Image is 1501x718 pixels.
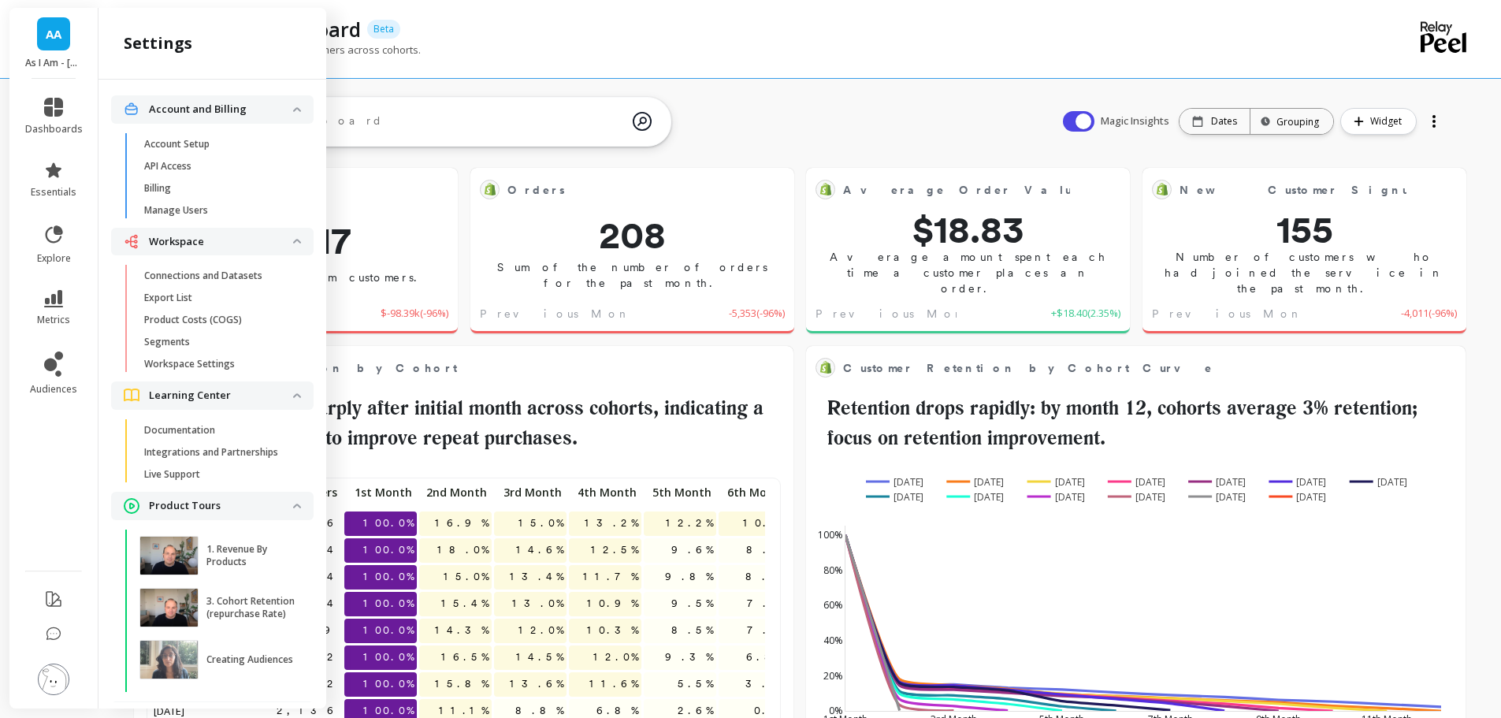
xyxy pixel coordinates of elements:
span: dashboards [25,123,83,136]
span: -5,353 ( -96% ) [729,306,785,322]
span: 11.6% [586,672,641,696]
p: 1. Revenue By Products [206,543,295,568]
span: Previous Month [1152,306,1316,322]
img: navigation item icon [124,498,139,514]
p: 3. Cohort Retention (repurchase Rate) [206,595,295,620]
span: 8.4% [743,538,791,562]
span: $18.83 [806,210,1130,248]
span: 2nd Month [422,486,487,499]
span: essentials [31,186,76,199]
span: 100.0% [360,565,417,589]
span: 15.8% [432,672,492,696]
span: 12.2% [663,512,716,535]
span: 16.9% [432,512,492,535]
div: Toggle SortBy [643,482,718,508]
span: 6.8% [743,645,791,669]
p: Number of customers who had joined the service in the past month. [1142,249,1466,296]
span: 7.2% [744,619,791,642]
span: 100.0% [360,512,417,535]
span: 14.6% [513,538,567,562]
p: API Access [144,160,191,173]
p: Product Tours [149,498,293,514]
span: Average Order Value [843,182,1080,199]
span: 13.2% [581,512,641,535]
p: Manage Users [144,204,208,217]
span: 14.3% [432,619,492,642]
p: Product Costs (COGS) [144,314,242,326]
span: 15.4% [438,592,492,616]
p: 6th Month [719,482,791,504]
p: As I Am - asiamnaturally.myshopify.com [25,57,83,69]
p: Average amount spent each time a customer places an order. [806,249,1130,296]
div: Grouping [1265,114,1319,129]
span: 100.0% [360,619,417,642]
p: Account Setup [144,138,210,151]
h2: Retention drops sharply after initial month across cohorts, indicating a need for strategies to i... [143,393,784,452]
span: 100.0% [360,672,417,696]
span: 9.5% [668,592,716,616]
span: $-98.39k ( -96% ) [381,306,448,322]
p: Workspace Settings [144,358,235,370]
span: Average Order Value [843,179,1070,201]
p: 4th Month [569,482,641,504]
span: 6th Month [722,486,786,499]
span: 155 [1142,210,1466,248]
span: 10.3% [584,619,641,642]
span: 12.0% [515,619,567,642]
p: Segments [144,336,190,348]
div: Toggle SortBy [568,482,643,508]
span: 10.4% [740,512,791,535]
p: Account and Billing [149,102,293,117]
span: 14.5% [513,645,567,669]
span: 9.6% [668,538,716,562]
button: Widget [1340,108,1417,135]
p: Sum of the number of orders for the past month. [470,259,794,291]
div: Toggle SortBy [718,482,793,508]
span: +$18.40 ( 2.35% ) [1051,306,1120,322]
span: Customer Retention by Cohort Curve [843,357,1406,379]
span: 16.5% [438,645,492,669]
p: 5th Month [644,482,716,504]
span: 13.4% [507,565,567,589]
span: 18.0% [434,538,492,562]
span: 1st Month [347,486,412,499]
img: navigation item icon [124,234,139,249]
span: -4,011 ( -96% ) [1401,306,1457,322]
span: New Customer Signup [1180,179,1406,201]
p: Integrations and Partnerships [144,446,278,459]
p: Dates [1211,115,1237,128]
img: down caret icon [293,107,301,112]
span: Customer Retention by Cohort Curve [843,360,1213,377]
span: 8.5% [668,619,716,642]
p: Workspace [149,234,293,250]
span: 4th Month [572,486,637,499]
img: down caret icon [293,393,301,398]
p: 1st Month [344,482,417,504]
span: Previous Month [480,306,644,322]
span: 5th Month [647,486,711,499]
span: New Customer Signup [1180,182,1415,199]
img: magic search icon [633,100,652,143]
span: Magic Insights [1101,113,1172,129]
span: 5.5% [674,672,716,696]
img: down caret icon [293,504,301,508]
span: 100.0% [360,592,417,616]
div: Toggle SortBy [344,482,418,508]
h2: settings [124,32,192,54]
span: audiences [30,383,77,396]
span: 15.0% [515,512,567,535]
span: 15.0% [440,565,492,589]
p: Live Support [144,468,200,481]
span: 3.1% [742,672,791,696]
p: Connections and Datasets [144,270,262,282]
span: 9.8% [662,565,716,589]
p: Learning Center [149,388,293,404]
img: down caret icon [293,239,301,244]
span: Customer Retention by Cohort [171,357,734,379]
p: Creating Audiences [206,653,293,666]
span: 3rd Month [497,486,562,499]
span: 10.9% [584,592,641,616]
span: 13.6% [507,672,567,696]
p: Documentation [144,424,215,437]
img: profile picture [38,664,69,695]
